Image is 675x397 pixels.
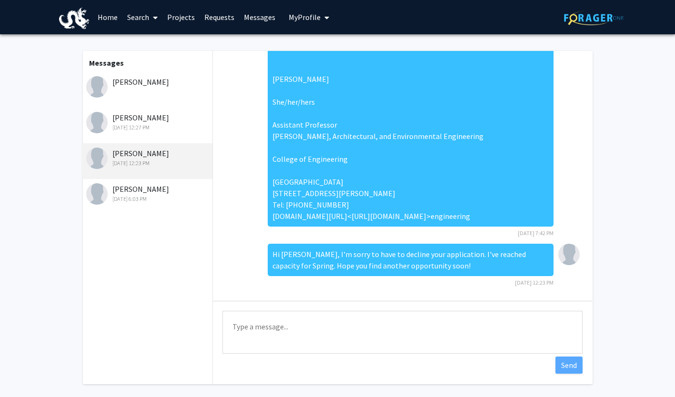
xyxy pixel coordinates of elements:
div: [DATE] 6:03 PM [86,195,211,203]
div: [DATE] 12:23 PM [86,159,211,168]
img: Kathrina Payton [86,148,108,169]
span: My Profile [289,12,321,22]
b: Messages [89,58,124,68]
div: [PERSON_NAME] [86,76,211,88]
img: ForagerOne Logo [564,10,624,25]
div: [PERSON_NAME] [86,148,211,168]
a: Search [122,0,162,34]
div: Hi [PERSON_NAME], I'm sorry to have to decline your application. I've reached capacity for Spring... [268,244,554,276]
img: Fernanda Campos da Cruz Rios [558,244,580,265]
div: [PERSON_NAME] [86,112,211,132]
div: [DATE] 12:27 PM [86,123,211,132]
img: Siya Shah [86,76,108,98]
span: [DATE] 7:42 PM [518,229,554,237]
a: Home [93,0,122,34]
div: [PERSON_NAME] [86,183,211,203]
img: Drexel University Logo [59,8,90,29]
a: Messages [239,0,280,34]
span: [DATE] 12:23 PM [515,279,554,286]
img: Audrey Ling [86,183,108,205]
a: Projects [162,0,200,34]
button: Send [555,357,583,374]
a: Requests [200,0,239,34]
img: Kevin Nally [86,112,108,133]
iframe: Chat [7,354,40,390]
textarea: Message [222,311,583,354]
